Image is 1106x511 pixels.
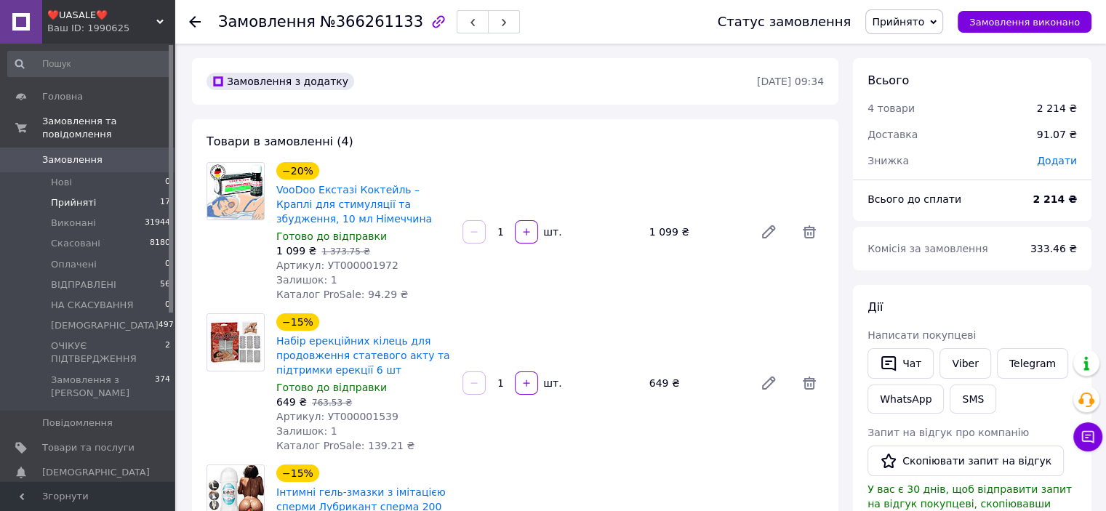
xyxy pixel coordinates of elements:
button: Чат з покупцем [1073,422,1102,451]
div: 1 099 ₴ [644,222,748,242]
span: 0 [165,299,170,312]
a: Viber [939,348,990,379]
span: Додати [1037,155,1077,166]
span: ОЧІКУЄ ПІДТВЕРДЖЕННЯ [51,339,165,366]
span: Запит на відгук про компанію [867,427,1029,438]
a: VooDoo Екстазі Коктейль – Краплі для стимуляції та збудження, 10 мл Німеччина [276,184,432,225]
span: Головна [42,90,83,103]
span: Каталог ProSale: 139.21 ₴ [276,440,414,451]
img: VooDoo Екстазі Коктейль – Краплі для стимуляції та збудження, 10 мл Німеччина [207,163,264,220]
span: Скасовані [51,237,100,250]
div: Ваш ID: 1990625 [47,22,175,35]
span: Готово до відправки [276,382,387,393]
span: Замовлення та повідомлення [42,115,175,141]
button: SMS [950,385,996,414]
div: Статус замовлення [718,15,851,29]
span: Замовлення виконано [969,17,1080,28]
span: Прийняті [51,196,96,209]
span: [DEMOGRAPHIC_DATA] [51,319,159,332]
span: 0 [165,258,170,271]
span: 8180 [150,237,170,250]
span: Артикул: УТ000001972 [276,259,398,271]
span: 31944 [145,217,170,230]
span: 1 099 ₴ [276,245,316,257]
span: Товари в замовленні (4) [207,134,353,148]
span: Виконані [51,217,96,230]
span: Каталог ProSale: 94.29 ₴ [276,289,408,300]
span: №366261133 [320,13,423,31]
a: Редагувати [754,369,783,398]
span: Знижка [867,155,909,166]
span: ВІДПРАВЛЕНІ [51,278,116,291]
span: Готово до відправки [276,230,387,242]
div: шт. [540,225,563,239]
span: Видалити [795,369,824,398]
span: Артикул: УТ000001539 [276,411,398,422]
span: ❤️UASALE❤️ [47,9,156,22]
span: 763.53 ₴ [312,398,352,408]
span: 649 ₴ [276,396,307,408]
img: Набір ерекційних кілець для продовження статевого акту та підтримки ерекції 6 шт [207,314,264,371]
span: Видалити [795,217,824,246]
span: Залишок: 1 [276,274,337,286]
div: 649 ₴ [644,373,748,393]
div: 2 214 ₴ [1037,101,1077,116]
a: Telegram [997,348,1068,379]
span: Товари та послуги [42,441,135,454]
button: Скопіювати запит на відгук [867,446,1064,476]
span: Комісія за замовлення [867,243,988,254]
span: Оплачені [51,258,97,271]
span: 497 [159,319,174,332]
button: Чат [867,348,934,379]
span: Прийнято [872,16,924,28]
span: Написати покупцеві [867,329,976,341]
div: −20% [276,162,319,180]
div: Повернутися назад [189,15,201,29]
b: 2 214 ₴ [1033,193,1077,205]
span: НА СКАСУВАННЯ [51,299,133,312]
span: 0 [165,176,170,189]
span: 2 [165,339,170,366]
div: Замовлення з додатку [207,73,354,90]
a: Набір ерекційних кілець для продовження статевого акту та підтримки ерекції 6 шт [276,335,450,376]
a: Редагувати [754,217,783,246]
span: Повідомлення [42,417,113,430]
span: Доставка [867,129,918,140]
span: Замовлення з [PERSON_NAME] [51,374,155,400]
span: Нові [51,176,72,189]
span: Замовлення [218,13,316,31]
span: 374 [155,374,170,400]
span: 17 [160,196,170,209]
button: Замовлення виконано [958,11,1091,33]
div: шт. [540,376,563,390]
span: [DEMOGRAPHIC_DATA] [42,466,150,479]
div: −15% [276,464,319,482]
input: Пошук [7,51,172,77]
span: Всього [867,73,909,87]
span: Замовлення [42,153,103,166]
span: Дії [867,300,883,314]
span: 1 373.75 ₴ [321,246,370,257]
span: 56 [160,278,170,291]
span: 333.46 ₴ [1030,243,1077,254]
span: Залишок: 1 [276,425,337,437]
div: −15% [276,313,319,331]
div: 91.07 ₴ [1028,118,1086,150]
span: 4 товари [867,102,915,114]
a: WhatsApp [867,385,944,414]
time: [DATE] 09:34 [757,76,824,87]
span: Всього до сплати [867,193,961,205]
